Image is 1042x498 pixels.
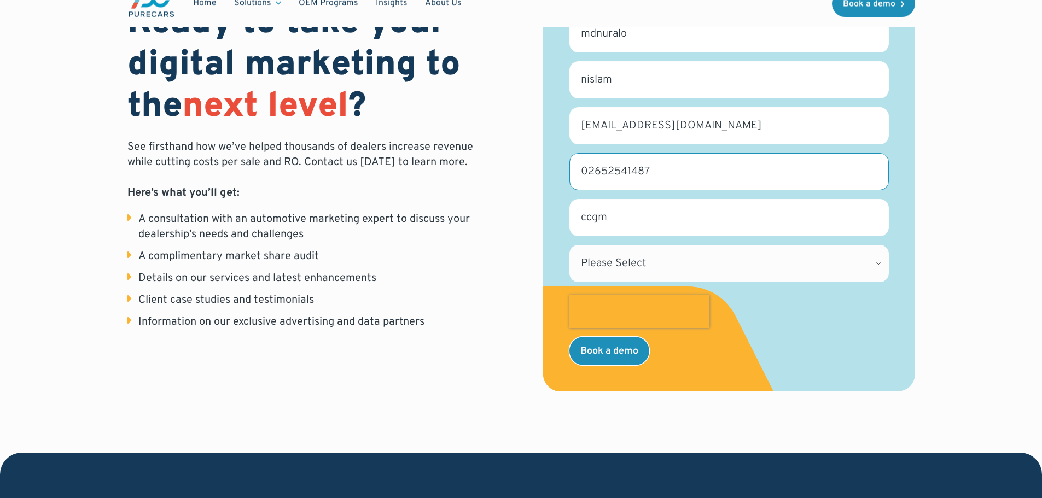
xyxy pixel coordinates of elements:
div: A consultation with an automotive marketing expert to discuss your dealership’s needs and challenges [138,212,499,242]
input: First name [569,15,889,52]
h1: Ready to take your digital marketing to the ? [127,3,499,128]
input: Book a demo [569,337,649,365]
div: A complimentary market share audit [138,249,319,264]
span: next level [182,85,348,130]
input: Phone number [569,153,889,190]
div: Client case studies and testimonials [138,292,314,308]
p: See firsthand how we’ve helped thousands of dealers increase revenue while cutting costs per sale... [127,139,499,201]
input: Last name [569,61,889,98]
iframe: reCAPTCHA [569,295,709,328]
div: Details on our services and latest enhancements [138,271,376,286]
input: Business email [569,107,889,144]
input: Dealership name [569,199,889,236]
div: Information on our exclusive advertising and data partners [138,314,424,330]
strong: Here’s what you’ll get: [127,186,240,200]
